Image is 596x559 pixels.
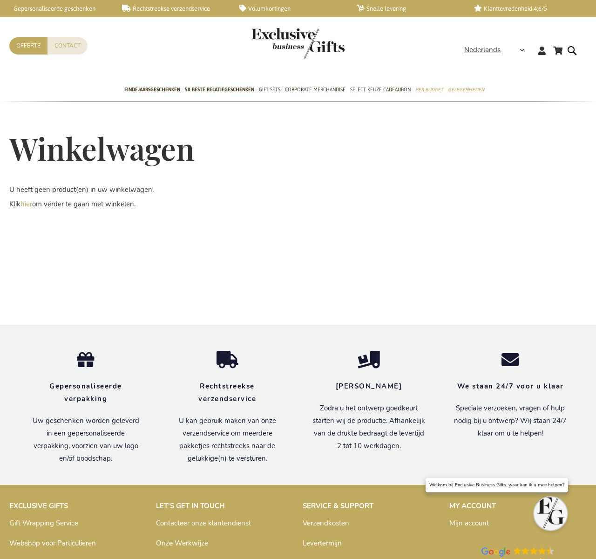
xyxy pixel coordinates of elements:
[170,415,284,465] p: U kan gebruik maken van onze verzendservice om meerdere pakketjes rechtstreeks naar de gelukkige(...
[350,85,411,95] span: Select Keuze Cadeaubon
[547,547,555,555] img: Google
[521,547,529,555] img: Google
[303,539,342,548] a: Levertermijn
[122,5,224,13] a: Rechtstreekse verzendservice
[449,518,489,528] a: Mijn account
[448,85,484,95] span: Gelegenheden
[9,518,78,528] a: Gift Wrapping Service
[47,37,88,55] a: Contact
[251,28,345,59] img: Exclusive Business gifts logo
[29,415,142,465] p: Uw geschenken worden geleverd in een gepersonaliseerde verpakking, voorzien van uw logo en/of boo...
[285,79,345,102] a: Corporate Merchandise
[464,45,501,55] span: Nederlands
[198,382,256,403] strong: Rechtstreekse verzendservice
[285,85,345,95] span: Corporate Merchandise
[530,547,538,555] img: Google
[514,547,521,555] img: Google
[474,5,576,13] a: Klanttevredenheid 4,6/5
[303,501,373,511] strong: SERVICE & SUPPORT
[185,85,254,95] span: 50 beste relatiegeschenken
[336,382,402,391] strong: [PERSON_NAME]
[9,128,195,168] span: Winkelwagen
[239,5,342,13] a: Volumkortingen
[449,501,496,511] strong: MY ACCOUNT
[156,518,251,528] a: Contacteer onze klantendienst
[9,539,96,548] a: Webshop voor Particulieren
[185,79,254,102] a: 50 beste relatiegeschenken
[9,185,587,195] p: U heeft geen product(en) in uw winkelwagen.
[481,547,510,557] img: Google
[415,85,443,95] span: Per Budget
[448,79,484,102] a: Gelegenheden
[156,501,225,511] strong: LET'S GET IN TOUCH
[251,28,298,59] a: store logo
[312,402,426,452] p: Zodra u het ontwerp goedkeurt starten wij de productie. Afhankelijk van de drukte bedraagt de lev...
[457,382,564,391] strong: We staan 24/7 voor u klaar
[350,79,411,102] a: Select Keuze Cadeaubon
[49,382,122,403] strong: Gepersonaliseerde verpakking
[9,501,68,511] strong: EXCLUSIVE GIFTS
[303,518,349,528] a: Verzendkosten
[415,79,443,102] a: Per Budget
[9,199,587,209] p: Klik om verder te gaan met winkelen.
[156,539,208,548] a: Onze Werkwijze
[538,547,546,555] img: Google
[124,85,180,95] span: Eindejaarsgeschenken
[20,199,32,209] a: hier
[124,79,180,102] a: Eindejaarsgeschenken
[259,85,280,95] span: Gift Sets
[357,5,459,13] a: Snelle levering
[5,5,107,13] a: Gepersonaliseerde geschenken
[259,79,280,102] a: Gift Sets
[454,402,567,440] p: Speciale verzoeken, vragen of hulp nodig bij u ontwerp? Wij staan 24/7 klaar om u te helpen!
[9,37,47,55] a: Offerte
